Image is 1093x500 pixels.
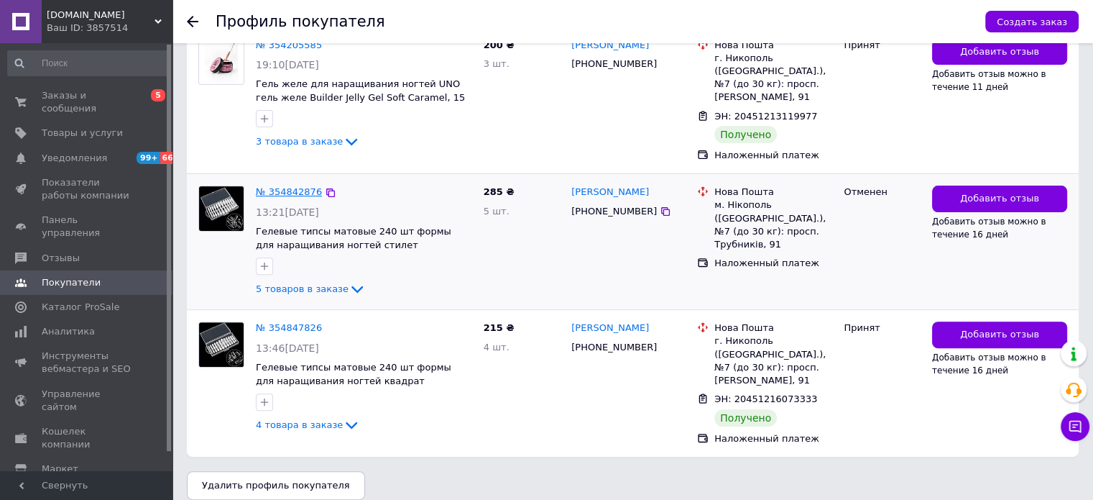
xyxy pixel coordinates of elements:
span: ЭН: 20451216073333 [714,394,817,404]
div: Наложенный платеж [714,149,832,162]
div: Ваш ID: 3857514 [47,22,172,35]
span: 4 товара в заказе [256,419,343,430]
button: Создать заказ [985,11,1079,32]
a: [PERSON_NAME] [571,186,649,199]
span: Добавить отзыв можно в течение 16 дней [932,217,1046,240]
span: 285 ₴ [484,186,515,197]
span: 4 шт. [484,342,509,353]
span: 200 ₴ [484,40,515,50]
span: 66 [160,152,177,164]
a: 3 товара в заказе [256,136,360,147]
span: Заказы и сообщения [42,89,133,115]
span: Уведомления [42,152,107,165]
span: Добавить отзыв [960,45,1039,59]
span: Добавить отзыв [960,192,1039,206]
span: 19:10[DATE] [256,59,319,71]
div: Отменен [844,186,921,199]
span: ЭН: 20451213119977 [714,111,817,122]
span: Создать заказ [997,17,1067,27]
button: Чат с покупателем [1061,412,1089,441]
div: Нова Пошта [714,186,832,199]
a: Фото товару [198,186,244,232]
span: 13:46[DATE] [256,342,319,354]
div: Принят [844,39,921,52]
div: Принят [844,322,921,335]
span: Каталог ProSale [42,301,119,314]
span: Аналитика [42,325,95,338]
img: Фото товару [199,186,244,231]
div: Получено [714,409,777,427]
button: Добавить отзыв [932,186,1067,212]
input: Поиск [7,50,170,76]
span: francheska.com.ua [47,9,155,22]
div: Нова Пошта [714,39,832,52]
span: Добавить отзыв можно в течение 11 дней [932,69,1046,92]
span: Маркет [42,463,78,476]
span: 5 шт. [484,206,509,217]
a: [PERSON_NAME] [571,322,649,335]
span: Панель управления [42,214,133,240]
span: Покупатели [42,276,101,289]
div: Вернуться назад [187,16,198,27]
span: 5 [151,89,165,101]
span: Товары и услуги [42,127,123,140]
a: Гелевые типсы матовые 240 шт формы для наращивания ногтей квадрат Francheska Professional [256,362,451,399]
span: Добавить отзыв [960,328,1039,342]
div: Нова Пошта [714,322,832,335]
div: Наложенный платеж [714,432,832,445]
span: Добавить отзыв можно в течение 16 дней [932,353,1046,376]
span: 3 шт. [484,58,509,69]
div: м. Нікополь ([GEOGRAPHIC_DATA].), №7 (до 30 кг): просп. Трубників, 91 [714,199,832,251]
button: Добавить отзыв [932,322,1067,348]
a: [PERSON_NAME] [571,39,649,53]
span: 215 ₴ [484,322,515,333]
button: Удалить профиль покупателя [187,471,365,500]
div: Получено [714,126,777,143]
a: № 354205585 [256,40,322,50]
span: 5 товаров в заказе [256,283,349,294]
div: г. Никополь ([GEOGRAPHIC_DATA].), №7 (до 30 кг): просп. [PERSON_NAME], 91 [714,335,832,387]
a: № 354842876 [256,186,322,197]
div: [PHONE_NUMBER] [568,202,660,221]
span: Инструменты вебмастера и SEO [42,350,133,376]
span: Отзывы [42,252,80,265]
button: Добавить отзыв [932,39,1067,65]
a: Гель желе для наращивания ногтей UNO гель желе Builder Jelly Gel Soft Caramel, 15 г [256,78,465,116]
span: 13:21[DATE] [256,206,319,218]
h1: Профиль покупателя [216,13,385,30]
span: Удалить профиль покупателя [202,480,350,491]
a: 4 товара в заказе [256,419,360,430]
span: Показатели работы компании [42,176,133,202]
div: [PHONE_NUMBER] [568,338,660,357]
div: [PHONE_NUMBER] [568,55,660,73]
div: Наложенный платеж [714,257,832,270]
a: 5 товаров в заказе [256,283,366,294]
a: Фото товару [198,39,244,85]
a: № 354847826 [256,322,322,333]
a: Гелевые типсы матовые 240 шт формы для наращивания ногтей стилет Francheska Professional [256,226,451,263]
span: 3 товара в заказе [256,136,343,147]
a: Фото товару [198,322,244,368]
span: 99+ [137,152,160,164]
img: Фото товару [205,40,239,84]
img: Фото товару [199,322,244,367]
span: Управление сайтом [42,388,133,414]
div: г. Никополь ([GEOGRAPHIC_DATA].), №7 (до 30 кг): просп. [PERSON_NAME], 91 [714,52,832,104]
span: Кошелек компании [42,425,133,451]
